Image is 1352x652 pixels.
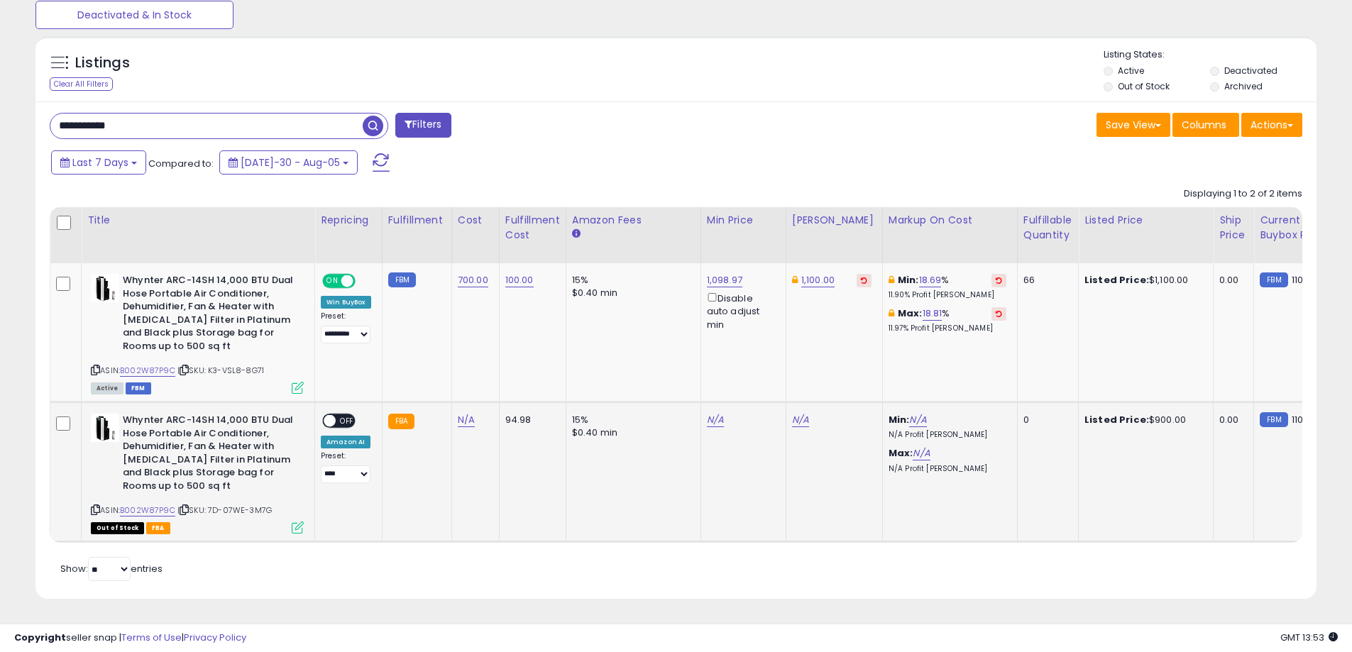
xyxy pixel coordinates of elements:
b: Listed Price: [1084,273,1149,287]
p: 11.90% Profit [PERSON_NAME] [889,290,1006,300]
div: Disable auto adjust min [707,290,775,331]
div: Fulfillment Cost [505,213,560,243]
div: Displaying 1 to 2 of 2 items [1184,187,1302,201]
span: OFF [353,275,376,287]
span: [DATE]-30 - Aug-05 [241,155,340,170]
img: 31DL6kGhczL._SL40_.jpg [91,274,119,302]
a: N/A [458,413,475,427]
p: N/A Profit [PERSON_NAME] [889,464,1006,474]
div: 94.98 [505,414,555,426]
div: $0.40 min [572,287,690,299]
a: 18.81 [923,306,942,321]
span: FBA [146,522,170,534]
span: Last 7 Days [72,155,128,170]
a: B002W87P9C [120,504,175,516]
div: Listed Price [1084,213,1207,228]
div: Fulfillable Quantity [1023,213,1072,243]
b: Whynter ARC-14SH 14,000 BTU Dual Hose Portable Air Conditioner, Dehumidifier, Fan & Heater with [... [123,274,295,356]
a: Terms of Use [121,631,182,644]
strong: Copyright [14,631,66,644]
th: The percentage added to the cost of goods (COGS) that forms the calculator for Min & Max prices. [882,207,1017,263]
div: $900.00 [1084,414,1202,426]
a: 1,098.97 [707,273,742,287]
a: 1,100.00 [801,273,835,287]
a: 100.00 [505,273,534,287]
span: 1100 [1292,273,1309,287]
span: FBM [126,382,151,394]
span: OFF [336,415,358,427]
a: N/A [707,413,724,427]
small: FBM [1260,412,1287,427]
div: 0.00 [1219,274,1243,287]
span: All listings that are currently out of stock and unavailable for purchase on Amazon [91,522,144,534]
button: Actions [1241,113,1302,137]
span: Show: entries [60,562,163,575]
p: 11.97% Profit [PERSON_NAME] [889,324,1006,333]
p: Listing States: [1104,48,1317,62]
small: FBA [388,414,414,429]
div: Min Price [707,213,780,228]
div: Markup on Cost [889,213,1011,228]
span: | SKU: 7D-07WE-3M7G [177,504,272,516]
span: Columns [1182,118,1226,132]
div: Amazon AI [321,436,370,448]
b: Max: [898,306,923,320]
a: Privacy Policy [184,631,246,644]
b: Min: [889,413,910,426]
a: N/A [913,446,930,460]
span: | SKU: K3-VSL8-8G71 [177,365,264,376]
label: Active [1118,65,1144,77]
div: Amazon Fees [572,213,695,228]
span: 1100 [1292,413,1309,426]
button: Filters [395,113,451,138]
a: 700.00 [458,273,488,287]
a: N/A [792,413,809,427]
div: Clear All Filters [50,77,113,91]
div: $1,100.00 [1084,274,1202,287]
div: Title [87,213,309,228]
button: Save View [1097,113,1170,137]
p: N/A Profit [PERSON_NAME] [889,430,1006,440]
div: Cost [458,213,493,228]
span: All listings currently available for purchase on Amazon [91,382,123,394]
div: Fulfillment [388,213,446,228]
button: Last 7 Days [51,150,146,175]
div: Current Buybox Price [1260,213,1333,243]
div: ASIN: [91,414,304,532]
a: B002W87P9C [120,365,175,377]
span: 2025-08-13 13:53 GMT [1280,631,1338,644]
b: Max: [889,446,913,460]
small: Amazon Fees. [572,228,581,241]
small: FBM [1260,272,1287,287]
div: seller snap | | [14,631,246,645]
div: Preset: [321,451,371,483]
div: Win BuyBox [321,296,371,309]
div: Ship Price [1219,213,1248,243]
span: ON [324,275,341,287]
div: % [889,274,1006,300]
b: Min: [898,273,919,287]
a: 18.69 [919,273,942,287]
button: Columns [1172,113,1239,137]
div: 66 [1023,274,1067,287]
div: 0.00 [1219,414,1243,426]
small: FBM [388,272,416,287]
div: 15% [572,274,690,287]
button: [DATE]-30 - Aug-05 [219,150,358,175]
div: 0 [1023,414,1067,426]
b: Whynter ARC-14SH 14,000 BTU Dual Hose Portable Air Conditioner, Dehumidifier, Fan & Heater with [... [123,414,295,496]
div: 15% [572,414,690,426]
h5: Listings [75,53,130,73]
label: Deactivated [1224,65,1277,77]
div: % [889,307,1006,333]
span: Compared to: [148,157,214,170]
div: [PERSON_NAME] [792,213,876,228]
div: $0.40 min [572,426,690,439]
b: Listed Price: [1084,413,1149,426]
label: Archived [1224,80,1263,92]
div: Repricing [321,213,376,228]
div: ASIN: [91,274,304,392]
div: Preset: [321,311,371,343]
a: N/A [909,413,926,427]
img: 31DL6kGhczL._SL40_.jpg [91,414,119,442]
